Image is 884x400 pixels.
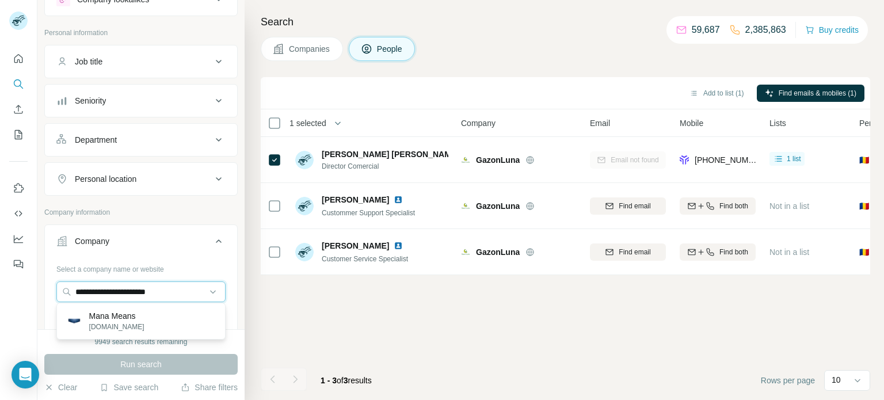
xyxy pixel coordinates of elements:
[45,48,237,75] button: Job title
[461,117,496,129] span: Company
[289,117,326,129] span: 1 selected
[681,85,752,102] button: Add to list (1)
[590,117,610,129] span: Email
[75,56,102,67] div: Job title
[859,154,869,166] span: 🇷🇴
[44,28,238,38] p: Personal information
[769,247,809,257] span: Not in a list
[181,382,238,393] button: Share filters
[805,22,859,38] button: Buy credits
[859,200,869,212] span: 🇷🇴
[619,247,650,257] span: Find email
[44,382,77,393] button: Clear
[9,99,28,120] button: Enrich CSV
[9,178,28,199] button: Use Surfe on LinkedIn
[45,165,237,193] button: Personal location
[12,361,39,388] div: Open Intercom Messenger
[9,48,28,69] button: Quick start
[321,376,372,385] span: results
[461,155,470,165] img: Logo of GazonLuna
[476,154,520,166] span: GazonLuna
[45,126,237,154] button: Department
[9,228,28,249] button: Dashboard
[95,337,188,347] div: 9949 search results remaining
[66,317,82,325] img: Mana Means
[832,374,841,386] p: 10
[321,376,337,385] span: 1 - 3
[680,197,756,215] button: Find both
[377,43,403,55] span: People
[45,227,237,260] button: Company
[859,246,869,258] span: 🇷🇴
[476,200,520,212] span: GazonLuna
[322,240,389,252] span: [PERSON_NAME]
[322,148,459,160] span: [PERSON_NAME] [PERSON_NAME]
[56,260,226,275] div: Select a company name or website
[745,23,786,37] p: 2,385,863
[761,375,815,386] span: Rows per page
[337,376,344,385] span: of
[89,310,144,322] p: Mana Means
[779,88,856,98] span: Find emails & mobiles (1)
[45,87,237,115] button: Seniority
[322,161,448,172] span: Director Comercial
[680,243,756,261] button: Find both
[394,241,403,250] img: LinkedIn logo
[719,201,748,211] span: Find both
[289,43,331,55] span: Companies
[75,235,109,247] div: Company
[44,207,238,218] p: Company information
[769,117,786,129] span: Lists
[695,155,767,165] span: [PHONE_NUMBER]
[9,124,28,145] button: My lists
[692,23,720,37] p: 59,687
[89,322,144,332] p: [DOMAIN_NAME]
[680,154,689,166] img: provider forager logo
[461,201,470,211] img: Logo of GazonLuna
[680,117,703,129] span: Mobile
[787,154,801,164] span: 1 list
[322,209,415,217] span: Custommer Support Specialist
[295,197,314,215] img: Avatar
[75,134,117,146] div: Department
[322,255,408,263] span: Customer Service Specialist
[295,151,314,169] img: Avatar
[9,74,28,94] button: Search
[476,246,520,258] span: GazonLuna
[590,197,666,215] button: Find email
[9,203,28,224] button: Use Surfe API
[769,201,809,211] span: Not in a list
[75,95,106,106] div: Seniority
[344,376,348,385] span: 3
[75,173,136,185] div: Personal location
[322,194,389,205] span: [PERSON_NAME]
[590,243,666,261] button: Find email
[295,243,314,261] img: Avatar
[757,85,864,102] button: Find emails & mobiles (1)
[261,14,870,30] h4: Search
[719,247,748,257] span: Find both
[394,195,403,204] img: LinkedIn logo
[461,247,470,257] img: Logo of GazonLuna
[9,254,28,275] button: Feedback
[100,382,158,393] button: Save search
[619,201,650,211] span: Find email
